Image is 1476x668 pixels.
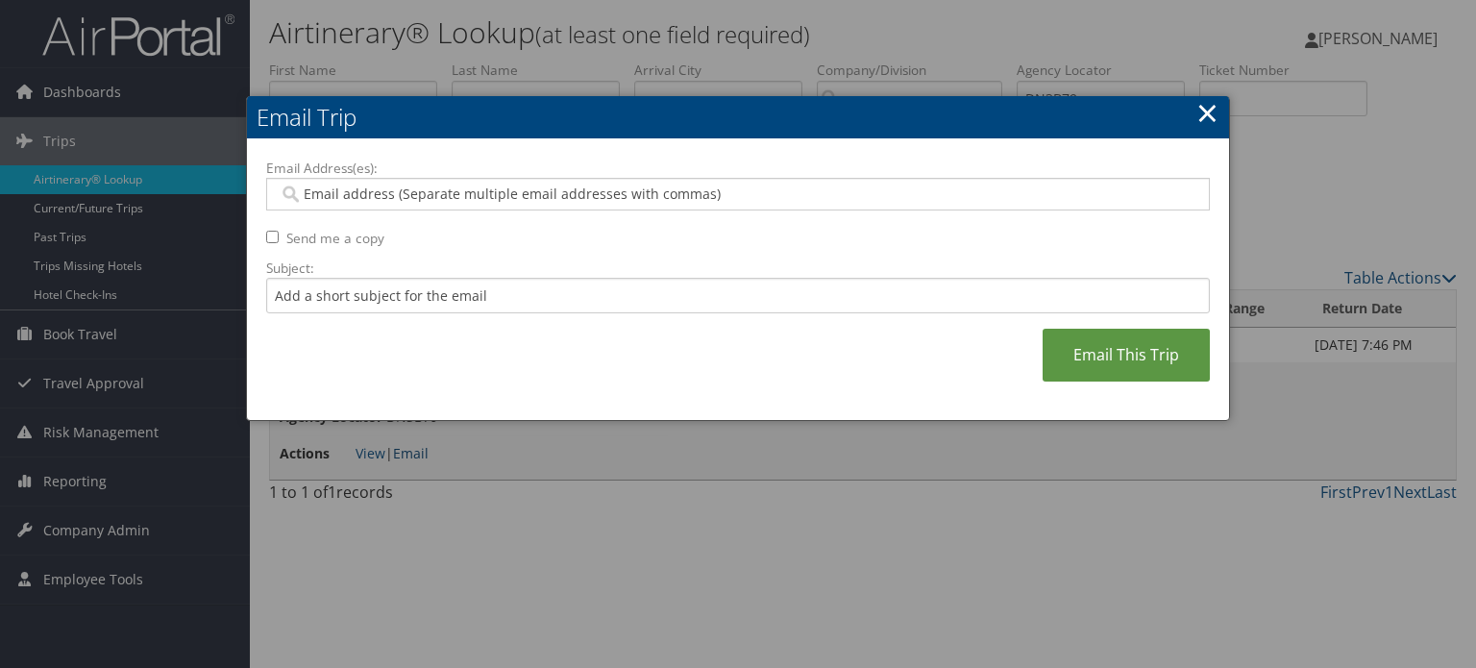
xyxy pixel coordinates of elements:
[266,159,1210,178] label: Email Address(es):
[279,185,1197,204] input: Email address (Separate multiple email addresses with commas)
[1043,329,1210,382] a: Email This Trip
[266,278,1210,313] input: Add a short subject for the email
[1196,93,1218,132] a: ×
[266,259,1210,278] label: Subject:
[286,229,384,248] label: Send me a copy
[247,96,1229,138] h2: Email Trip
